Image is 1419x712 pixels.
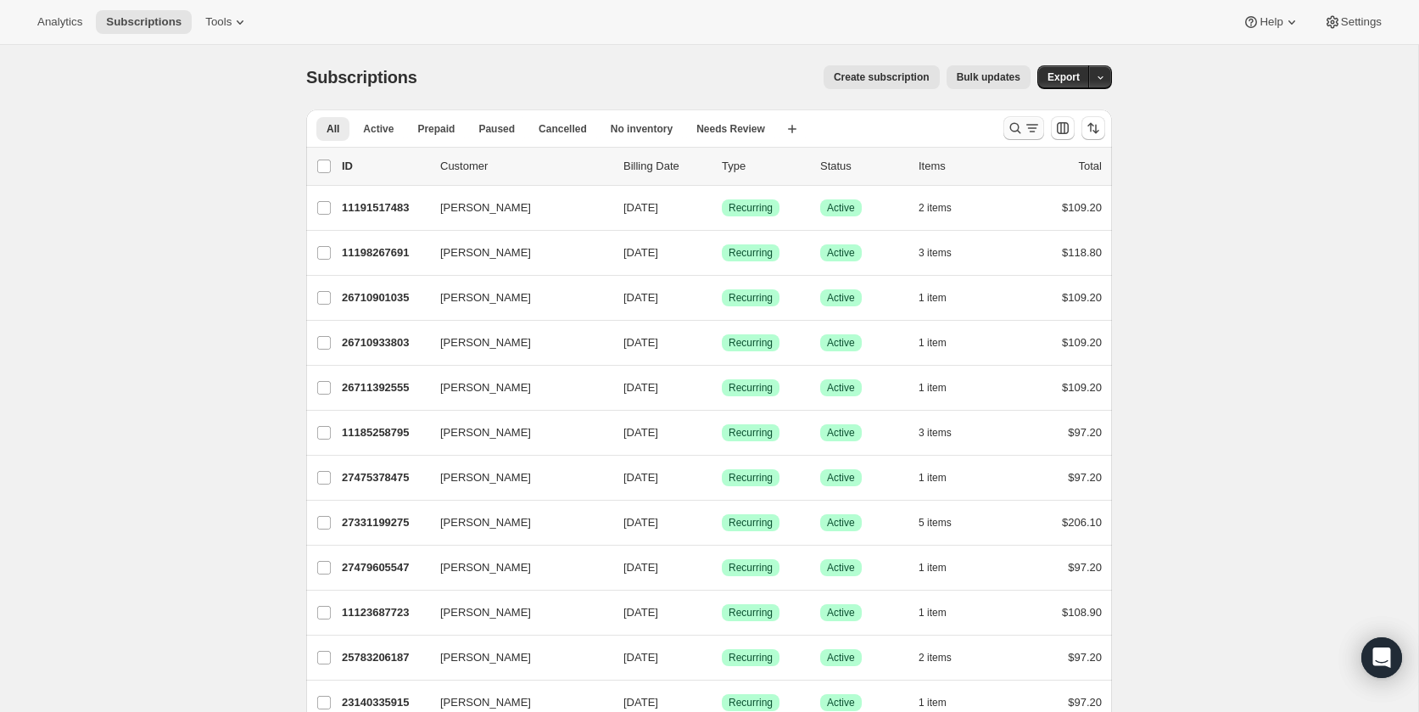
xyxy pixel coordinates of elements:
[342,646,1102,670] div: 25783206187[PERSON_NAME][DATE]SuccessRecurringSuccessActive2 items$97.20
[1037,65,1090,89] button: Export
[440,289,531,306] span: [PERSON_NAME]
[820,158,905,175] p: Status
[440,559,531,576] span: [PERSON_NAME]
[342,241,1102,265] div: 11198267691[PERSON_NAME][DATE]SuccessRecurringSuccessActive3 items$118.80
[729,561,773,575] span: Recurring
[342,511,1102,535] div: 27331199275[PERSON_NAME][DATE]SuccessRecurringSuccessActive5 items$206.10
[430,239,600,266] button: [PERSON_NAME]
[1003,116,1044,140] button: Search and filter results
[1068,471,1102,484] span: $97.20
[363,122,394,136] span: Active
[1062,381,1102,394] span: $109.20
[27,10,92,34] button: Analytics
[1062,291,1102,304] span: $109.20
[919,606,947,619] span: 1 item
[478,122,515,136] span: Paused
[1081,116,1105,140] button: Sort the results
[342,514,427,531] p: 27331199275
[729,471,773,485] span: Recurring
[1062,516,1102,529] span: $206.10
[430,509,600,536] button: [PERSON_NAME]
[1260,15,1282,29] span: Help
[342,694,427,711] p: 23140335915
[440,379,531,396] span: [PERSON_NAME]
[827,606,855,619] span: Active
[430,284,600,311] button: [PERSON_NAME]
[827,696,855,709] span: Active
[430,419,600,446] button: [PERSON_NAME]
[919,651,952,664] span: 2 items
[440,334,531,351] span: [PERSON_NAME]
[342,604,427,621] p: 11123687723
[827,516,855,530] span: Active
[1068,426,1102,439] span: $97.20
[430,329,600,356] button: [PERSON_NAME]
[919,201,952,215] span: 2 items
[919,556,965,580] button: 1 item
[1062,606,1102,619] span: $108.90
[342,466,1102,490] div: 27475378475[PERSON_NAME][DATE]SuccessRecurringSuccessActive1 item$97.20
[430,599,600,626] button: [PERSON_NAME]
[919,511,970,535] button: 5 items
[827,561,855,575] span: Active
[1062,201,1102,214] span: $109.20
[919,561,947,575] span: 1 item
[824,65,940,89] button: Create subscription
[440,158,610,175] p: Customer
[623,158,708,175] p: Billing Date
[623,516,658,529] span: [DATE]
[342,244,427,261] p: 11198267691
[957,70,1020,84] span: Bulk updates
[195,10,259,34] button: Tools
[440,424,531,441] span: [PERSON_NAME]
[834,70,930,84] span: Create subscription
[539,122,587,136] span: Cancelled
[827,471,855,485] span: Active
[827,291,855,305] span: Active
[623,291,658,304] span: [DATE]
[342,559,427,576] p: 27479605547
[342,556,1102,580] div: 27479605547[PERSON_NAME][DATE]SuccessRecurringSuccessActive1 item$97.20
[440,469,531,486] span: [PERSON_NAME]
[827,651,855,664] span: Active
[96,10,192,34] button: Subscriptions
[306,68,417,87] span: Subscriptions
[440,199,531,216] span: [PERSON_NAME]
[440,694,531,711] span: [PERSON_NAME]
[1068,651,1102,664] span: $97.20
[827,336,855,350] span: Active
[1232,10,1310,34] button: Help
[342,649,427,666] p: 25783206187
[430,374,600,401] button: [PERSON_NAME]
[342,196,1102,220] div: 11191517483[PERSON_NAME][DATE]SuccessRecurringSuccessActive2 items$109.20
[623,561,658,574] span: [DATE]
[1068,561,1102,574] span: $97.20
[37,15,82,29] span: Analytics
[342,289,427,306] p: 26710901035
[729,336,773,350] span: Recurring
[623,606,658,619] span: [DATE]
[729,201,773,215] span: Recurring
[729,696,773,709] span: Recurring
[623,381,658,394] span: [DATE]
[623,696,658,709] span: [DATE]
[205,15,232,29] span: Tools
[623,651,658,664] span: [DATE]
[430,554,600,581] button: [PERSON_NAME]
[696,122,765,136] span: Needs Review
[342,376,1102,400] div: 26711392555[PERSON_NAME][DATE]SuccessRecurringSuccessActive1 item$109.20
[440,649,531,666] span: [PERSON_NAME]
[1068,696,1102,709] span: $97.20
[106,15,182,29] span: Subscriptions
[919,286,965,310] button: 1 item
[827,426,855,440] span: Active
[729,246,773,260] span: Recurring
[342,334,427,351] p: 26710933803
[919,246,952,260] span: 3 items
[919,376,965,400] button: 1 item
[342,286,1102,310] div: 26710901035[PERSON_NAME][DATE]SuccessRecurringSuccessActive1 item$109.20
[919,516,952,530] span: 5 items
[1079,158,1102,175] p: Total
[779,117,806,141] button: Create new view
[722,158,807,175] div: Type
